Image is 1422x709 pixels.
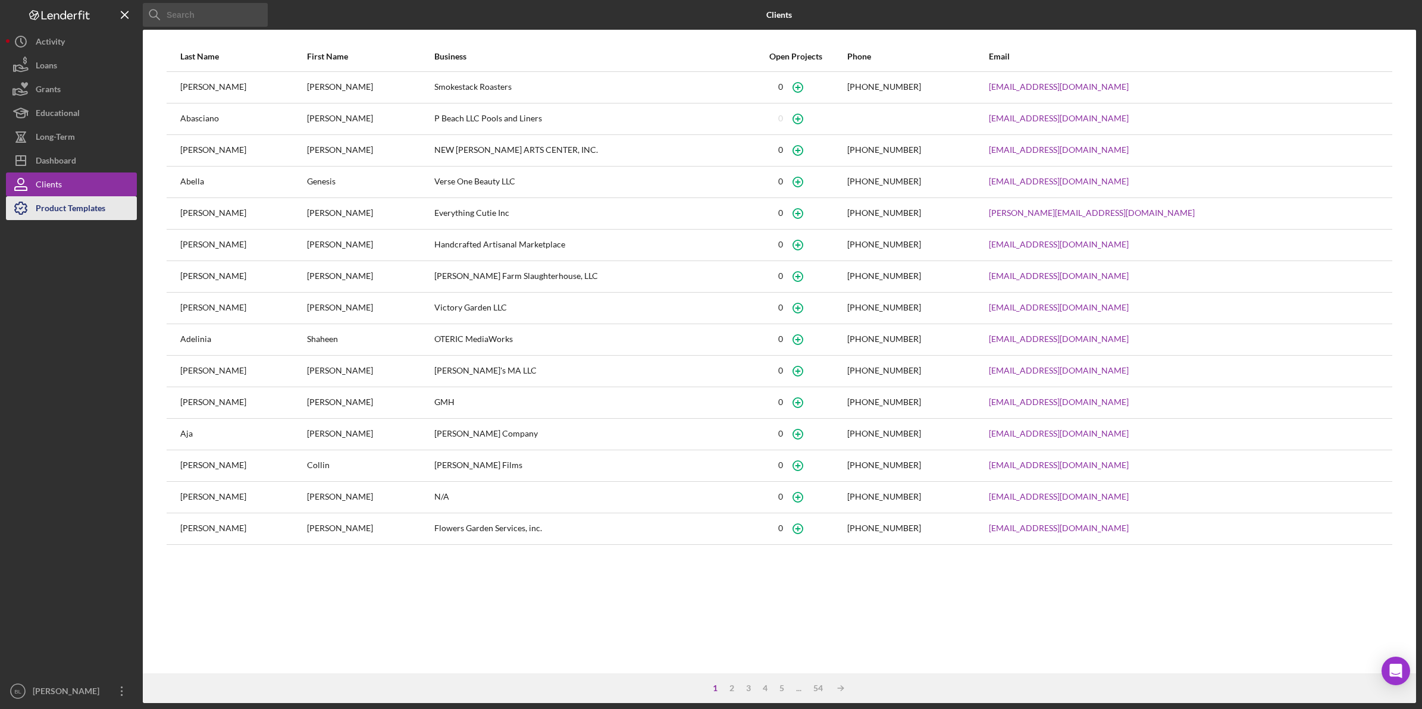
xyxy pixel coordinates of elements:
div: [PERSON_NAME] [307,388,433,418]
a: [EMAIL_ADDRESS][DOMAIN_NAME] [989,429,1129,438]
text: BL [14,688,21,695]
button: Product Templates [6,196,137,220]
div: [PERSON_NAME] [307,514,433,544]
button: Educational [6,101,137,125]
div: Abasciano [180,104,306,134]
div: [PERSON_NAME] [180,262,306,291]
div: 0 [778,366,783,375]
a: [EMAIL_ADDRESS][DOMAIN_NAME] [989,460,1129,470]
div: [PERSON_NAME]'s MA LLC [434,356,744,386]
a: [EMAIL_ADDRESS][DOMAIN_NAME] [989,303,1129,312]
div: [PHONE_NUMBER] [847,208,921,218]
div: 0 [778,303,783,312]
div: P Beach LLC Pools and Liners [434,104,744,134]
div: [PHONE_NUMBER] [847,334,921,344]
div: 0 [778,177,783,186]
a: [EMAIL_ADDRESS][DOMAIN_NAME] [989,82,1129,92]
div: Verse One Beauty LLC [434,167,744,197]
div: Everything Cutie Inc [434,199,744,228]
input: Search [143,3,268,27]
a: [EMAIL_ADDRESS][DOMAIN_NAME] [989,492,1129,501]
div: 0 [778,240,783,249]
div: GMH [434,388,744,418]
div: 5 [773,683,790,693]
div: Business [434,52,744,61]
a: [EMAIL_ADDRESS][DOMAIN_NAME] [989,114,1129,123]
div: [PERSON_NAME] [307,356,433,386]
div: [PHONE_NUMBER] [847,303,921,312]
div: [PHONE_NUMBER] [847,240,921,249]
div: [PERSON_NAME] [30,679,107,706]
div: Aja [180,419,306,449]
div: Open Intercom Messenger [1382,657,1410,685]
div: [PERSON_NAME] [180,136,306,165]
button: Long-Term [6,125,137,149]
div: 0 [778,334,783,344]
a: [EMAIL_ADDRESS][DOMAIN_NAME] [989,523,1129,533]
div: 0 [778,271,783,281]
a: [EMAIL_ADDRESS][DOMAIN_NAME] [989,334,1129,344]
div: Collin [307,451,433,481]
a: [EMAIL_ADDRESS][DOMAIN_NAME] [989,397,1129,407]
div: [PERSON_NAME] [180,73,306,102]
a: [PERSON_NAME][EMAIL_ADDRESS][DOMAIN_NAME] [989,208,1195,218]
div: [PERSON_NAME] [180,230,306,260]
button: BL[PERSON_NAME] [6,679,137,703]
div: Grants [36,77,61,104]
div: Abella [180,167,306,197]
div: Activity [36,30,65,57]
div: [PHONE_NUMBER] [847,460,921,470]
div: [PERSON_NAME] [307,199,433,228]
button: Grants [6,77,137,101]
div: Dashboard [36,149,76,175]
div: Flowers Garden Services, inc. [434,514,744,544]
div: Adelinia [180,325,306,354]
div: [PHONE_NUMBER] [847,492,921,501]
div: [PERSON_NAME] [180,451,306,481]
div: [PERSON_NAME] Farm Slaughterhouse, LLC [434,262,744,291]
div: 2 [723,683,740,693]
div: Handcrafted Artisanal Marketplace [434,230,744,260]
div: Email [989,52,1379,61]
div: [PERSON_NAME] [180,482,306,512]
a: [EMAIL_ADDRESS][DOMAIN_NAME] [989,240,1129,249]
div: First Name [307,52,433,61]
div: [PERSON_NAME] Films [434,451,744,481]
div: [PERSON_NAME] Company [434,419,744,449]
div: [PHONE_NUMBER] [847,177,921,186]
div: [PHONE_NUMBER] [847,271,921,281]
div: [PERSON_NAME] [180,388,306,418]
div: Last Name [180,52,306,61]
a: Dashboard [6,149,137,172]
div: [PERSON_NAME] [180,514,306,544]
div: Clients [36,172,62,199]
div: [PHONE_NUMBER] [847,366,921,375]
div: Open Projects [745,52,846,61]
div: [PHONE_NUMBER] [847,523,921,533]
div: Loans [36,54,57,80]
div: N/A [434,482,744,512]
div: [PHONE_NUMBER] [847,429,921,438]
div: 0 [778,145,783,155]
div: Smokestack Roasters [434,73,744,102]
div: Genesis [307,167,433,197]
div: OTERIC MediaWorks [434,325,744,354]
div: Product Templates [36,196,105,223]
div: 54 [807,683,829,693]
button: Activity [6,30,137,54]
a: [EMAIL_ADDRESS][DOMAIN_NAME] [989,145,1129,155]
div: [PERSON_NAME] [180,293,306,323]
div: [PERSON_NAME] [307,482,433,512]
div: [PHONE_NUMBER] [847,82,921,92]
div: [PERSON_NAME] [307,419,433,449]
div: 0 [778,523,783,533]
button: Loans [6,54,137,77]
div: [PERSON_NAME] [307,293,433,323]
div: [PERSON_NAME] [307,104,433,134]
a: [EMAIL_ADDRESS][DOMAIN_NAME] [989,177,1129,186]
